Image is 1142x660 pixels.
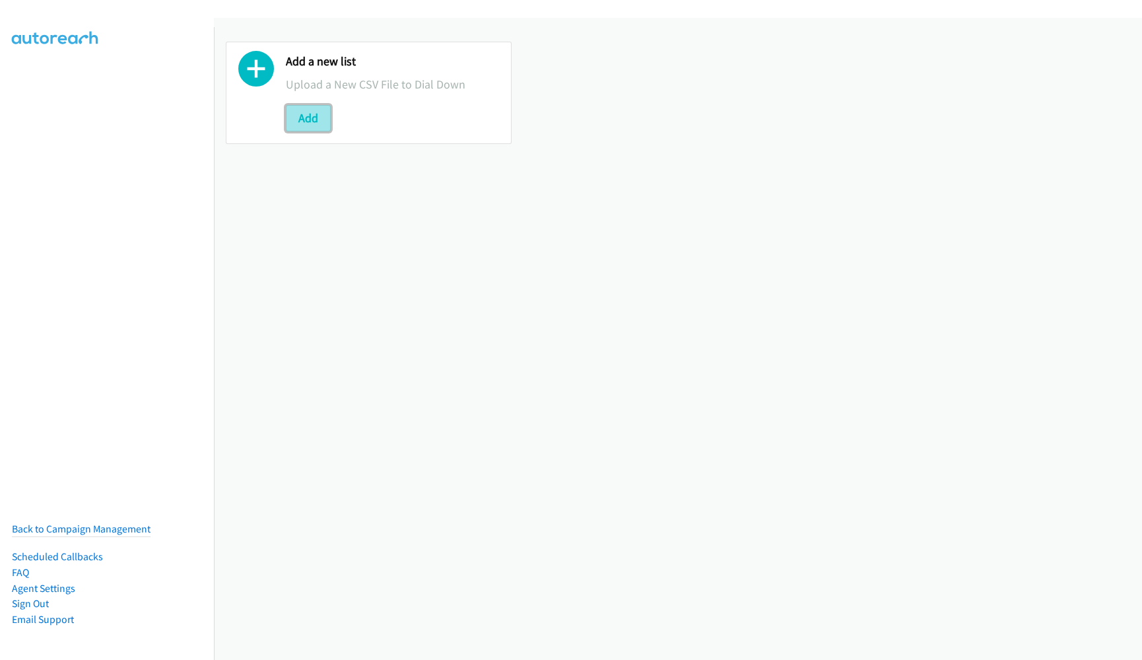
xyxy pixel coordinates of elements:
a: Agent Settings [12,582,75,595]
a: FAQ [12,566,29,579]
button: Add [286,105,331,131]
a: Back to Campaign Management [12,523,151,535]
p: Upload a New CSV File to Dial Down [286,75,499,93]
h2: Add a new list [286,54,499,69]
a: Scheduled Callbacks [12,550,103,563]
a: Email Support [12,613,74,626]
a: Sign Out [12,597,49,610]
